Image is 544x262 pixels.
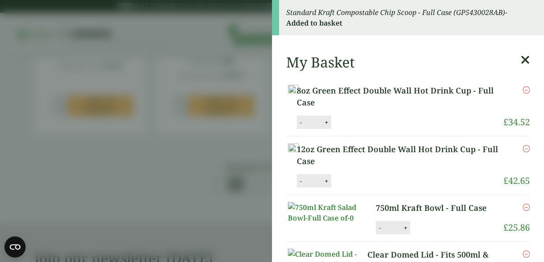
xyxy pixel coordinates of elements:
[503,221,508,233] span: £
[288,202,367,223] img: 750ml Kraft Salad Bowl-Full Case of-0
[322,177,331,185] button: +
[286,7,505,17] em: Standard Kraft Compostable Chip Scoop - Full Case (GP5430028AB)
[297,143,503,167] a: 12oz Green Effect Double Wall Hot Drink Cup - Full Case
[322,119,331,126] button: +
[286,18,342,28] strong: Added to basket
[286,54,355,71] h2: My Basket
[503,221,530,233] bdi: 25.86
[503,175,508,187] span: £
[297,177,304,185] button: -
[401,224,410,232] button: +
[376,224,383,232] button: -
[523,249,530,259] a: Remove this item
[523,85,530,95] a: Remove this item
[503,175,530,187] bdi: 42.65
[523,202,530,213] a: Remove this item
[297,119,304,126] button: -
[503,116,508,128] span: £
[4,236,26,258] button: Open CMP widget
[297,85,503,109] a: 8oz Green Effect Double Wall Hot Drink Cup - Full Case
[376,202,495,214] a: 750ml Kraft Bowl - Full Case
[503,116,530,128] bdi: 34.52
[523,143,530,154] a: Remove this item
